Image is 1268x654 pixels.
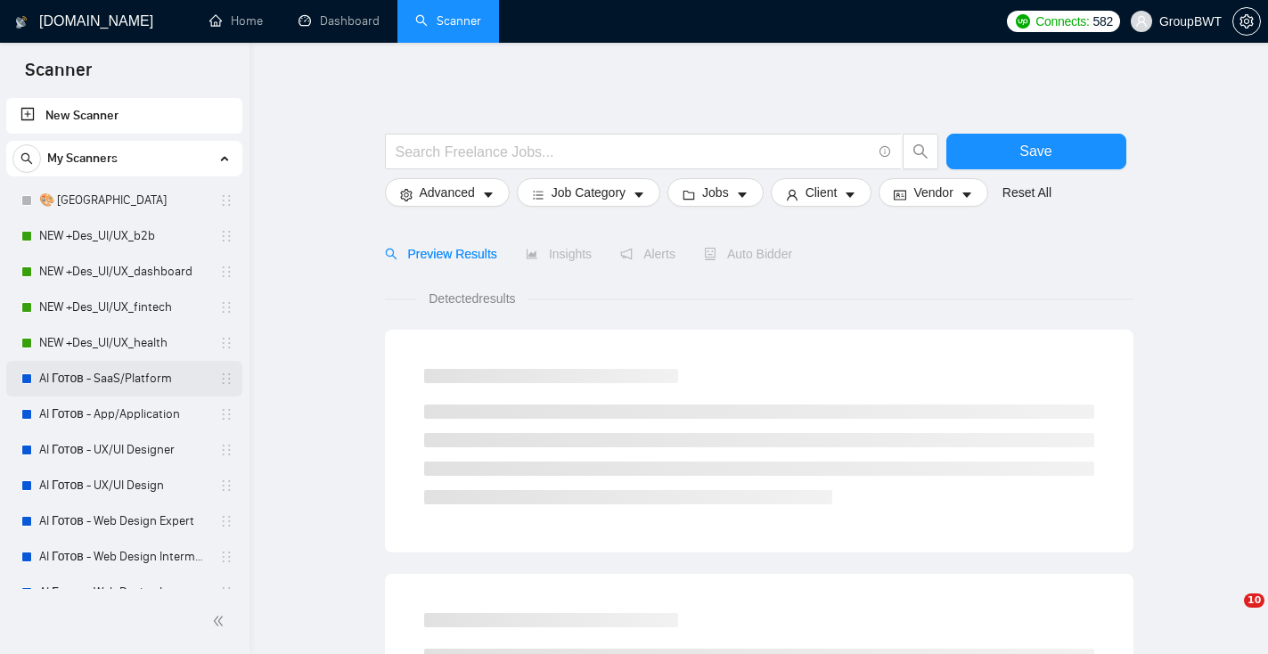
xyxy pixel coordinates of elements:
[1035,12,1089,31] span: Connects:
[219,229,233,243] span: holder
[39,254,209,290] a: NEW +Des_UI/UX_dashboard
[1135,15,1148,28] span: user
[1232,7,1261,36] button: setting
[903,134,938,169] button: search
[39,432,209,468] a: AI Готов - UX/UI Designer
[385,248,397,260] span: search
[219,550,233,564] span: holder
[532,188,544,201] span: bars
[552,183,626,202] span: Job Category
[482,188,495,201] span: caret-down
[219,585,233,600] span: holder
[1019,140,1051,162] span: Save
[209,13,263,29] a: homeHome
[6,98,242,134] li: New Scanner
[39,183,209,218] a: 🎨 [GEOGRAPHIC_DATA]
[517,178,660,207] button: barsJob Categorycaret-down
[633,188,645,201] span: caret-down
[904,143,937,159] span: search
[212,612,230,630] span: double-left
[219,478,233,493] span: holder
[702,183,729,202] span: Jobs
[219,407,233,421] span: holder
[879,146,891,158] span: info-circle
[11,57,106,94] span: Scanner
[39,575,209,610] a: AI Готов - Web Design Intermediate минус Development
[400,188,413,201] span: setting
[844,188,856,201] span: caret-down
[39,539,209,575] a: AI Готов - Web Design Intermediate минус Developer
[39,325,209,361] a: NEW +Des_UI/UX_health
[39,361,209,396] a: AI Готов - SaaS/Platform
[704,248,716,260] span: robot
[15,8,28,37] img: logo
[526,248,538,260] span: area-chart
[39,396,209,432] a: AI Готов - App/Application
[385,247,497,261] span: Preview Results
[913,183,953,202] span: Vendor
[704,247,792,261] span: Auto Bidder
[219,265,233,279] span: holder
[1207,593,1250,636] iframe: Intercom live chat
[299,13,380,29] a: dashboardDashboard
[219,336,233,350] span: holder
[1233,14,1260,29] span: setting
[219,193,233,208] span: holder
[385,178,510,207] button: settingAdvancedcaret-down
[736,188,749,201] span: caret-down
[39,218,209,254] a: NEW +Des_UI/UX_b2b
[415,13,481,29] a: searchScanner
[1002,183,1051,202] a: Reset All
[620,247,675,261] span: Alerts
[396,141,871,163] input: Search Freelance Jobs...
[39,468,209,503] a: AI Готов - UX/UI Design
[620,248,633,260] span: notification
[961,188,973,201] span: caret-down
[894,188,906,201] span: idcard
[771,178,872,207] button: userClientcaret-down
[20,98,228,134] a: New Scanner
[683,188,695,201] span: folder
[806,183,838,202] span: Client
[219,514,233,528] span: holder
[219,300,233,315] span: holder
[219,443,233,457] span: holder
[47,141,118,176] span: My Scanners
[39,503,209,539] a: AI Готов - Web Design Expert
[39,290,209,325] a: NEW +Des_UI/UX_fintech
[1232,14,1261,29] a: setting
[1016,14,1030,29] img: upwork-logo.png
[786,188,798,201] span: user
[1093,12,1113,31] span: 582
[526,247,592,261] span: Insights
[12,144,41,173] button: search
[946,134,1126,169] button: Save
[420,183,475,202] span: Advanced
[879,178,987,207] button: idcardVendorcaret-down
[667,178,764,207] button: folderJobscaret-down
[13,152,40,165] span: search
[219,372,233,386] span: holder
[1244,593,1264,608] span: 10
[416,289,528,308] span: Detected results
